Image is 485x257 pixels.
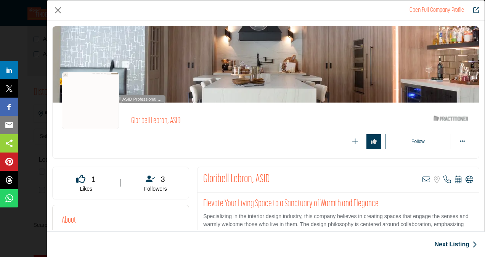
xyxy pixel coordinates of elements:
[62,72,119,129] img: gloribell-lebron logo
[366,134,381,149] button: Redirect to login page
[410,7,464,13] a: Redirect to gloribell-lebron
[91,173,96,185] span: 1
[455,134,470,149] button: More Options
[161,173,165,185] span: 3
[131,116,341,126] h2: Gloribell Lebron, ASID
[122,96,164,103] span: ASID Professional Practitioner
[385,134,451,149] button: Redirect to login
[434,240,477,249] a: Next Listing
[132,185,179,193] p: Followers
[203,173,270,186] h2: Gloribell Lebron, ASID
[434,114,468,123] img: ASID Qualified Practitioners
[203,198,473,210] h2: Elevate Your Living Space to a Sanctuary of Warmth and Elegance
[52,5,64,16] button: Close
[348,134,363,149] button: Redirect to login page
[468,6,479,15] a: Redirect to gloribell-lebron
[62,185,110,193] p: Likes
[62,214,76,227] h2: About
